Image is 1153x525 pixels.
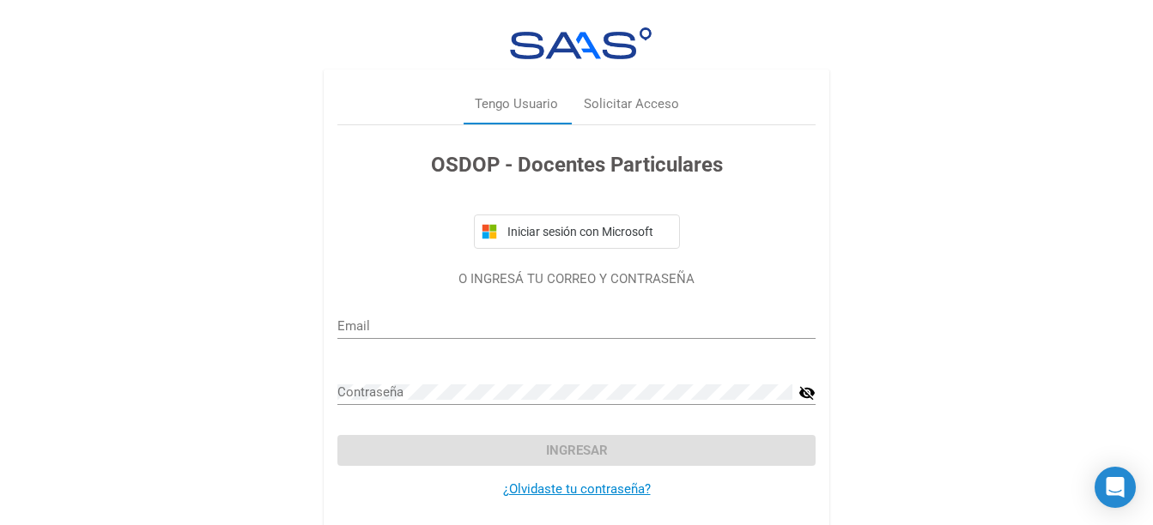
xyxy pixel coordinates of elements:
[475,94,558,114] div: Tengo Usuario
[584,94,679,114] div: Solicitar Acceso
[1095,467,1136,508] div: Open Intercom Messenger
[337,149,816,180] h3: OSDOP - Docentes Particulares
[546,443,608,458] span: Ingresar
[504,225,672,238] span: Iniciar sesión con Microsoft
[798,383,816,403] mat-icon: visibility_off
[337,435,816,466] button: Ingresar
[337,269,816,289] p: O INGRESÁ TU CORREO Y CONTRASEÑA
[474,214,680,249] button: Iniciar sesión con Microsoft
[503,481,651,497] a: ¿Olvidaste tu contraseña?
